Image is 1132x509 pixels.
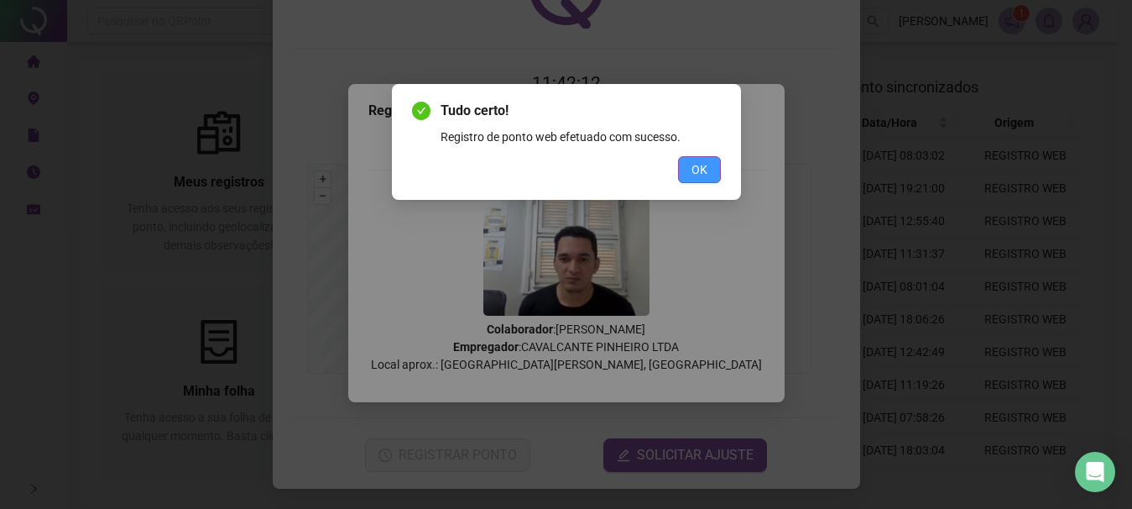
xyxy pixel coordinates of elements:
span: check-circle [412,102,430,120]
button: OK [678,156,721,183]
span: OK [691,160,707,179]
div: Registro de ponto web efetuado com sucesso. [441,128,721,146]
span: Tudo certo! [441,101,721,121]
div: Open Intercom Messenger [1075,452,1115,492]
